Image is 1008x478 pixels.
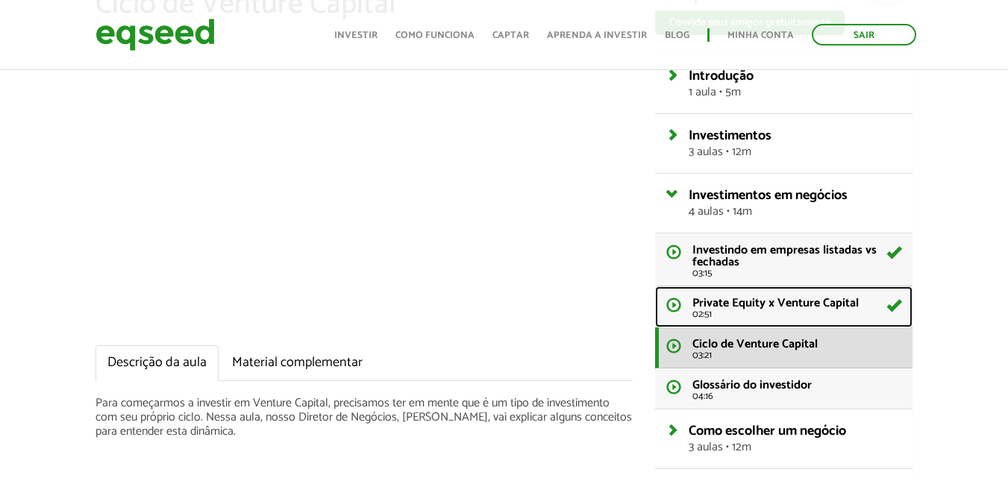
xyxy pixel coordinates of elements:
[689,441,901,453] span: 3 aulas • 12m
[689,65,754,87] span: Introdução
[812,24,916,45] a: Sair
[692,309,901,319] span: 02:51
[655,368,912,409] a: Glossário do investidor 04:16
[547,31,647,40] a: Aprenda a investir
[492,31,529,40] a: Captar
[689,129,901,158] a: Investimentos3 aulas • 12m
[655,286,912,327] a: Private Equity x Venture Capital 02:51
[689,420,846,442] span: Como escolher um negócio
[96,396,633,439] p: Para começarmos a investir em Venture Capital, precisamos ter em mente que é um tipo de investime...
[692,268,901,278] span: 03:15
[96,345,219,381] a: Descrição da aula
[689,125,771,147] span: Investimentos
[689,69,901,98] a: Introdução1 aula • 5m
[692,350,901,360] span: 03:21
[692,375,812,395] span: Glossário do investidor
[727,31,794,40] a: Minha conta
[692,334,818,354] span: Ciclo de Venture Capital
[220,345,375,381] a: Material complementar
[689,87,901,98] span: 1 aula • 5m
[334,31,378,40] a: Investir
[665,31,689,40] a: Blog
[692,391,901,401] span: 04:16
[689,146,901,158] span: 3 aulas • 12m
[96,36,633,338] iframe: Ciclo de Venture Capital
[655,327,912,368] a: Ciclo de Venture Capital 03:21
[395,31,475,40] a: Como funciona
[689,184,848,207] span: Investimentos em negócios
[689,424,901,453] a: Como escolher um negócio3 aulas • 12m
[689,206,901,218] span: 4 aulas • 14m
[692,293,859,313] span: Private Equity x Venture Capital
[692,240,877,272] span: Investindo em empresas listadas vs fechadas
[689,189,901,218] a: Investimentos em negócios4 aulas • 14m
[655,233,912,286] a: Investindo em empresas listadas vs fechadas 03:15
[96,15,215,54] img: EqSeed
